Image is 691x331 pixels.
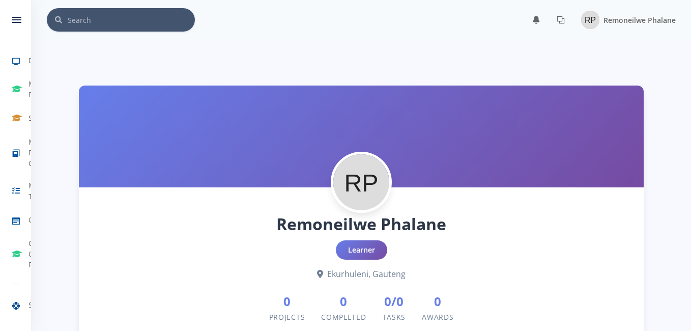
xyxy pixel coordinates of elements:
span: 0/0 [383,292,406,311]
span: Remoneilwe Phalane [603,15,676,25]
span: 0 [422,292,453,311]
img: Image placeholder [581,11,599,29]
span: Completed [321,312,366,322]
span: 0 [269,292,305,311]
a: Image placeholder Remoneilwe Phalane [573,9,676,31]
h1: Remoneilwe Phalane [95,212,627,236]
span: Support [28,299,56,310]
span: 0 [321,292,366,311]
span: My Project Groups [28,136,53,169]
span: Projects [269,312,305,322]
span: My Dashboard [28,78,66,100]
span: Schools [28,113,54,123]
img: Profile Picture [333,154,389,210]
span: Grade Change Requests [28,238,60,270]
span: Awards [422,312,453,322]
div: Learner [336,240,387,260]
span: Calendar [28,214,60,225]
span: Tasks [383,312,406,322]
span: Dashboard [28,55,66,66]
div: Ekurhuleni, Gauteng [95,268,627,280]
span: My Tasks [28,180,47,202]
input: Search [68,8,195,32]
